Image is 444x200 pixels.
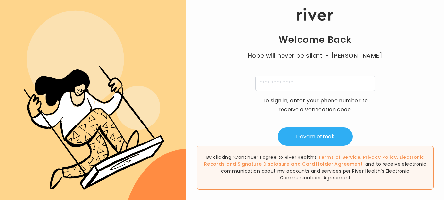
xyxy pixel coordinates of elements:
font: Hope will never be silent. [248,51,324,59]
h1: Welcome Back [279,34,352,46]
a: Privacy Policy [363,154,397,160]
a: Terms of Service [318,154,360,160]
button: Devam etmek [278,127,353,146]
p: To sign in, enter your phone number to receive a verification code. [258,96,372,114]
span: - [PERSON_NAME] [325,51,382,60]
div: By clicking “Continue” I agree to River Health’s [197,146,434,190]
span: , , and [204,154,424,167]
span: , and to receive electronic communication about my accounts and services per River Health’s Elect... [221,161,427,181]
a: Card Holder Agreement [302,161,363,167]
a: Electronic Records and Signature Disclosure [204,154,424,167]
